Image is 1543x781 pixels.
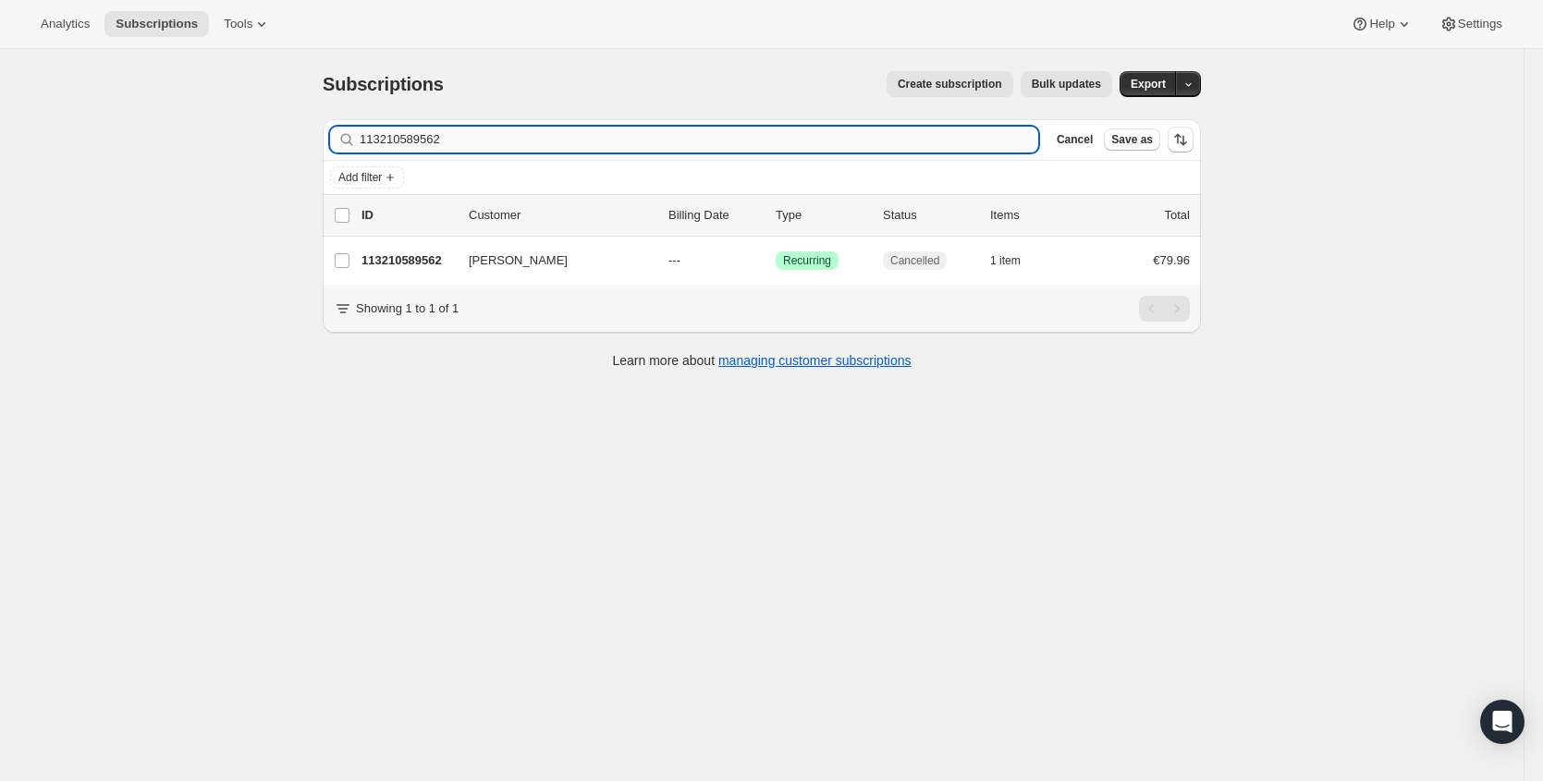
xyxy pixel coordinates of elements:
span: Tools [224,17,252,31]
span: Save as [1111,132,1153,147]
button: Settings [1428,11,1513,37]
p: 113210589562 [361,251,454,270]
span: Analytics [41,17,90,31]
p: ID [361,206,454,225]
button: Analytics [30,11,101,37]
span: Add filter [338,170,382,185]
div: 113210589562[PERSON_NAME]---SuccessRecurringCancelled1 item€79.96 [361,248,1190,274]
div: IDCustomerBilling DateTypeStatusItemsTotal [361,206,1190,225]
p: Customer [469,206,654,225]
button: Export [1120,71,1177,97]
span: Cancelled [890,253,939,268]
span: Settings [1458,17,1502,31]
button: Subscriptions [104,11,209,37]
p: Showing 1 to 1 of 1 [356,299,459,318]
p: Total [1165,206,1190,225]
span: 1 item [990,253,1021,268]
button: Add filter [330,166,404,189]
input: Filter subscribers [360,127,1038,153]
span: Recurring [783,253,831,268]
button: Sort the results [1168,127,1194,153]
a: managing customer subscriptions [718,353,912,368]
span: Subscriptions [323,74,444,94]
span: Help [1369,17,1394,31]
button: Help [1340,11,1424,37]
nav: Pagination [1139,296,1190,322]
div: Items [990,206,1083,225]
button: Tools [213,11,282,37]
span: Export [1131,77,1166,92]
button: [PERSON_NAME] [458,246,643,275]
span: --- [668,253,680,267]
button: Save as [1104,128,1160,151]
button: Create subscription [887,71,1013,97]
span: Cancel [1057,132,1093,147]
span: Bulk updates [1032,77,1101,92]
span: Create subscription [898,77,1002,92]
button: Cancel [1049,128,1100,151]
button: 1 item [990,248,1041,274]
p: Status [883,206,975,225]
div: Type [776,206,868,225]
p: Learn more about [613,351,912,370]
button: Bulk updates [1021,71,1112,97]
span: [PERSON_NAME] [469,251,568,270]
span: €79.96 [1153,253,1190,267]
p: Billing Date [668,206,761,225]
div: Open Intercom Messenger [1480,700,1525,744]
span: Subscriptions [116,17,198,31]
